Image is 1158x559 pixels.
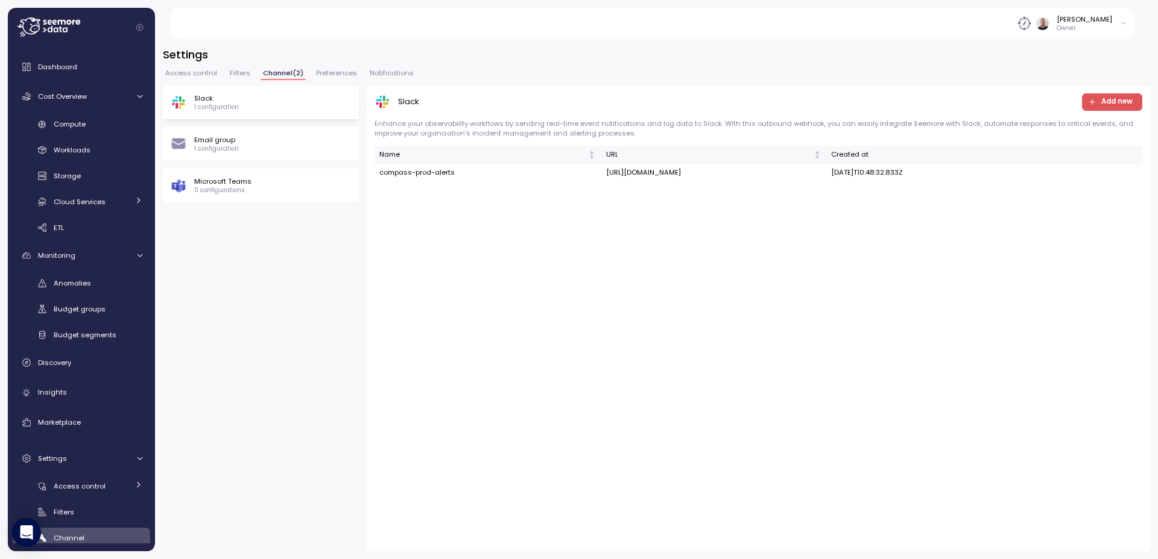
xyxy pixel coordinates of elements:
[194,145,239,153] p: 1 configuration
[194,135,239,145] p: Email group
[375,164,601,181] td: compass-prod-alerts
[54,119,86,129] span: Compute
[163,47,1150,62] h3: Settings
[601,164,826,181] td: [URL][DOMAIN_NAME]
[13,114,150,134] a: Compute
[375,119,1142,139] p: Enhance your observability workflows by sending real-time event notifications and log data to Sla...
[165,70,217,77] span: Access control
[54,507,74,517] span: Filters
[194,93,239,103] p: Slack
[38,417,81,427] span: Marketplace
[370,70,414,77] span: Notifications
[263,70,303,77] span: Channel ( 2 )
[13,410,150,434] a: Marketplace
[194,186,252,195] p: 0 configurations
[13,325,150,345] a: Budget segments
[1101,94,1133,110] span: Add new
[13,528,150,548] a: Channel
[12,518,41,547] div: Open Intercom Messenger
[38,251,75,260] span: Monitoring
[1057,14,1112,24] div: [PERSON_NAME]
[13,84,150,108] a: Cost Overview
[38,454,67,463] span: Settings
[230,70,250,77] span: Filters
[13,446,150,470] a: Settings
[13,476,150,496] a: Access control
[13,192,150,211] a: Cloud Services
[13,166,150,186] a: Storage
[54,223,64,233] span: ETL
[13,273,150,293] a: Anomalies
[1057,24,1112,33] p: Owner
[38,92,87,101] span: Cost Overview
[1036,17,1049,30] img: ACg8ocLvvornSZte8hykj4Ql_Uo4KADYwCbdhP6l2wzgeKKnI41QWxw=s96-c
[38,358,71,367] span: Discovery
[54,171,81,181] span: Storage
[38,62,77,72] span: Dashboard
[601,146,826,164] th: URLNot sorted
[54,278,91,288] span: Anomalies
[13,299,150,319] a: Budget groups
[13,243,150,267] a: Monitoring
[13,502,150,522] a: Filters
[38,387,67,397] span: Insights
[54,330,116,340] span: Budget segments
[316,70,357,77] span: Preferences
[1082,93,1143,111] button: Add new
[13,140,150,160] a: Workloads
[375,146,601,164] th: NameNot sorted
[54,481,106,491] span: Access control
[54,197,106,207] span: Cloud Services
[54,304,106,314] span: Budget groups
[54,145,90,155] span: Workloads
[13,217,150,237] a: ETL
[132,23,147,32] button: Collapse navigation
[826,164,1043,181] td: [DATE]T10:48:32.833Z
[606,149,811,160] div: URL
[398,96,419,108] p: Slack
[13,381,150,405] a: Insights
[54,533,84,543] span: Channel
[13,351,150,375] a: Discovery
[194,103,239,111] p: 1 configuration
[194,176,252,186] p: Microsoft Teams
[1018,17,1031,30] img: 6791f8edfa6a2c9608b219b1.PNG
[831,149,1039,160] div: Created at
[813,151,821,159] div: Not sorted
[379,149,586,160] div: Name
[587,151,596,159] div: Not sorted
[13,55,150,79] a: Dashboard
